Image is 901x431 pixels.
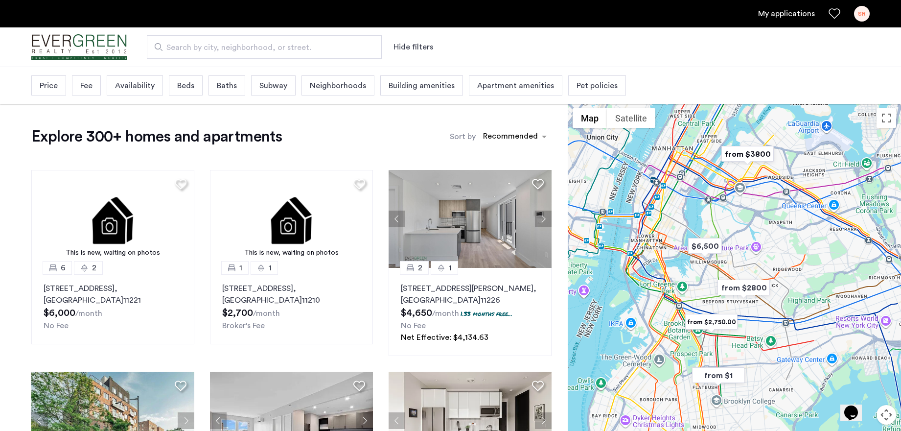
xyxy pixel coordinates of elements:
[31,170,194,268] a: This is new, waiting on photos
[573,108,607,128] button: Show street map
[401,334,488,341] span: Net Effective: $4,134.63
[829,8,840,20] a: Favorites
[44,283,182,306] p: [STREET_ADDRESS] 11221
[210,170,373,268] a: This is new, waiting on photos
[310,80,366,92] span: Neighborhoods
[389,412,405,429] button: Previous apartment
[577,80,618,92] span: Pet policies
[482,130,538,144] div: Recommended
[607,108,655,128] button: Show satellite imagery
[217,80,237,92] span: Baths
[177,80,194,92] span: Beds
[222,308,253,318] span: $2,700
[222,283,361,306] p: [STREET_ADDRESS] 11210
[401,283,539,306] p: [STREET_ADDRESS][PERSON_NAME] 11226
[877,405,896,425] button: Map camera controls
[92,262,96,274] span: 2
[178,412,194,429] button: Next apartment
[418,262,422,274] span: 2
[259,80,287,92] span: Subway
[477,80,554,92] span: Apartment amenities
[461,310,512,318] p: 1.33 months free...
[239,262,242,274] span: 1
[36,248,189,258] div: This is new, waiting on photos
[75,310,102,317] sub: /month
[210,170,373,268] img: 2.gif
[31,268,194,344] a: 62[STREET_ADDRESS], [GEOGRAPHIC_DATA]11221No Fee
[432,310,459,317] sub: /month
[389,268,552,356] a: 21[STREET_ADDRESS][PERSON_NAME], [GEOGRAPHIC_DATA]112261.33 months free...No FeeNet Effective: $4...
[758,8,815,20] a: My application
[681,311,741,333] div: from $2,750.00
[31,29,127,66] a: Cazamio logo
[717,143,778,165] div: from $3800
[401,322,426,330] span: No Fee
[840,392,872,421] iframe: chat widget
[31,170,194,268] img: 2.gif
[535,211,552,227] button: Next apartment
[714,277,774,299] div: from $2800
[684,235,726,257] div: $6,500
[389,80,455,92] span: Building amenities
[210,268,373,344] a: 11[STREET_ADDRESS], [GEOGRAPHIC_DATA]11210Broker's Fee
[393,41,433,53] button: Show or hide filters
[253,310,280,317] sub: /month
[61,262,66,274] span: 6
[356,412,373,429] button: Next apartment
[80,80,92,92] span: Fee
[478,128,552,145] ng-select: sort-apartment
[40,80,58,92] span: Price
[222,322,265,330] span: Broker's Fee
[688,364,748,386] div: from $1
[31,29,127,66] img: logo
[210,412,227,429] button: Previous apartment
[115,80,155,92] span: Availability
[389,170,552,268] img: 66a1adb6-6608-43dd-a245-dc7333f8b390_638824126198252652.jpeg
[31,127,282,146] h1: Explore 300+ homes and apartments
[31,412,48,429] button: Previous apartment
[854,6,870,22] div: SR
[389,211,405,227] button: Previous apartment
[147,35,382,59] input: Apartment Search
[877,108,896,128] button: Toggle fullscreen view
[401,308,432,318] span: $4,650
[166,42,354,53] span: Search by city, neighborhood, or street.
[215,248,368,258] div: This is new, waiting on photos
[535,412,552,429] button: Next apartment
[44,308,75,318] span: $6,000
[269,262,272,274] span: 1
[44,322,69,330] span: No Fee
[450,131,476,143] label: Sort by
[449,262,452,274] span: 1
